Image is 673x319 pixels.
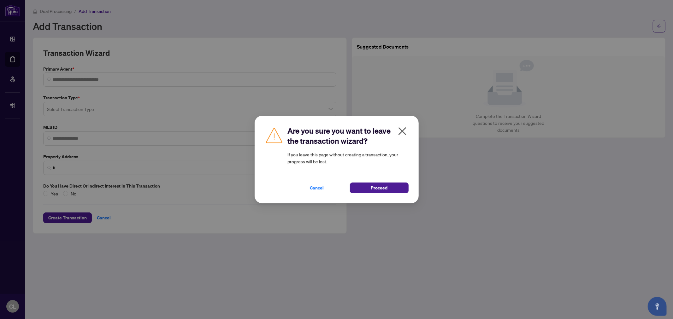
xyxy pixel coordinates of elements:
article: If you leave this page without creating a transaction, your progress will be lost. [287,151,409,165]
span: Cancel [310,183,324,193]
button: Proceed [350,183,409,193]
span: Proceed [371,183,387,193]
span: close [397,126,407,136]
button: Cancel [287,183,346,193]
button: Open asap [648,297,667,316]
h2: Are you sure you want to leave the transaction wizard? [287,126,409,146]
